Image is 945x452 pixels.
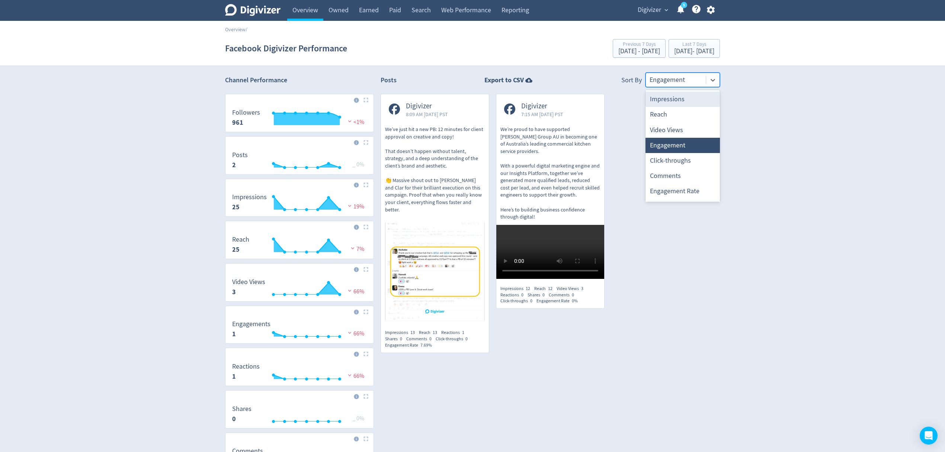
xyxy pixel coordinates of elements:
span: 0 [521,292,523,298]
strong: 25 [232,245,240,254]
strong: Export to CSV [484,76,524,85]
dt: Reach [232,235,249,244]
img: Placeholder [363,436,368,441]
div: Shares [385,336,406,342]
div: Engagement Rate [385,342,436,348]
span: 0% [572,298,578,304]
span: 7% [349,245,364,253]
span: Digivizer [521,102,563,111]
strong: 961 [232,118,243,127]
span: 12 [526,286,530,292]
svg: Reactions 1 [228,363,370,383]
dt: Reactions [232,362,260,371]
img: Placeholder [363,267,368,272]
strong: 2 [232,160,236,169]
span: 19% [346,203,364,210]
div: Engagement Rate [536,298,582,304]
span: 3 [581,286,583,292]
div: Reach [534,286,557,292]
div: Engagement Rate [646,184,720,199]
span: 12 [548,286,552,292]
text: 5 [683,3,685,8]
span: / [246,26,247,33]
img: negative-performance.svg [346,288,353,293]
button: Previous 7 Days[DATE] - [DATE] [613,39,666,58]
span: 0 [572,292,574,298]
span: 13 [410,330,415,335]
p: We’re proud to have supported [PERSON_NAME] Group AU in becoming one of Australia’s leading comme... [500,126,600,221]
span: 0 [530,298,532,304]
svg: Followers 961 [228,109,370,129]
dt: Followers [232,108,260,117]
span: 7:15 AM [DATE] PST [521,111,563,118]
div: Reach [419,330,441,336]
div: Reactions [500,292,528,298]
h1: Facebook Digivizer Performance [225,36,347,60]
img: negative-performance.svg [349,245,356,251]
span: expand_more [663,7,670,13]
div: Click-throughs [436,336,472,342]
button: Digivizer [635,4,670,16]
strong: 3 [232,287,236,296]
div: Video Views [646,122,720,138]
a: Overview [225,26,246,33]
div: Date [646,199,720,214]
img: negative-performance.svg [346,372,353,378]
span: 66% [346,372,364,380]
img: Placeholder [363,309,368,314]
h2: Posts [381,76,397,87]
span: 0 [429,336,432,342]
div: Click-throughs [646,153,720,168]
dt: Posts [232,151,248,159]
div: Engagement [646,138,720,153]
svg: Video Views 3 [228,278,370,298]
dt: Impressions [232,193,267,201]
span: 0 [400,336,402,342]
img: negative-performance.svg [346,118,353,124]
span: 0 [465,336,468,342]
img: Placeholder [363,351,368,356]
span: 13 [433,330,437,335]
p: We’ve just hit a new PB: 12 minutes for client approval on creative and copy! That doesn’t happen... [385,126,485,213]
svg: Reach 25 [228,236,370,256]
a: Digivizer8:09 AM [DATE] PSTWe’ve just hit a new PB: 12 minutes for client approval on creative an... [381,94,489,324]
div: Last 7 Days [674,42,714,48]
span: _ 0% [352,161,364,168]
div: Impressions [646,92,720,107]
span: 0 [542,292,545,298]
button: Last 7 Days[DATE]- [DATE] [669,39,720,58]
div: Reactions [441,330,468,336]
svg: Shares 0 [228,405,370,425]
img: Placeholder [363,225,368,229]
span: 66% [346,330,364,337]
div: Click-throughs [500,298,536,304]
img: Placeholder [363,98,368,102]
img: negative-performance.svg [346,330,353,335]
div: Previous 7 Days [618,42,660,48]
dt: Shares [232,405,252,413]
strong: 0 [232,414,236,423]
span: _ 0% [352,415,364,422]
div: Comments [646,168,720,184]
h2: Channel Performance [225,76,374,85]
span: Digivizer [638,4,661,16]
svg: Posts 2 [228,152,370,171]
a: Digivizer7:15 AM [DATE] PSTWe’re proud to have supported [PERSON_NAME] Group AU in becoming one o... [496,94,604,281]
div: Video Views [557,286,587,292]
div: [DATE] - [DATE] [618,48,660,55]
span: 1 [462,330,464,335]
span: 8:09 AM [DATE] PST [406,111,448,118]
div: Comments [549,292,578,298]
div: Comments [406,336,436,342]
span: 7.69% [420,342,432,348]
div: Sort By [621,76,642,87]
dt: Engagements [232,320,270,328]
dt: Video Views [232,278,265,286]
img: Placeholder [363,140,368,145]
strong: 1 [232,330,236,338]
strong: 1 [232,372,236,381]
span: <1% [346,118,364,126]
svg: Engagements 1 [228,321,370,340]
strong: 25 [232,203,240,211]
span: 66% [346,288,364,295]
